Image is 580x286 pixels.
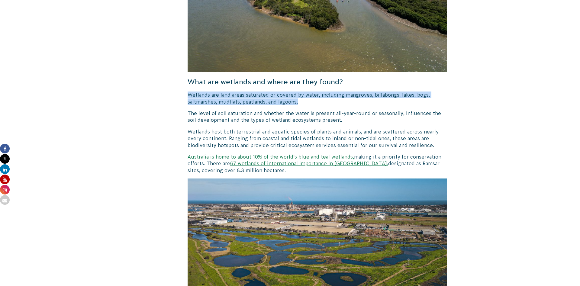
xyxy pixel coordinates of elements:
[188,154,354,159] a: Australia is home to about 10% of the world’s blue and teal wetlands,
[230,161,388,166] a: 67 wetlands of international importance in [GEOGRAPHIC_DATA],
[188,77,447,87] h4: What are wetlands and where are they found?
[188,128,447,149] p: Wetlands host both terrestrial and aquatic species of plants and animals, and are scattered acros...
[188,153,447,174] p: making it a priority for conservation efforts. There are designated as Ramsar sites, covering ove...
[188,110,447,124] p: The level of soil saturation and whether the water is present all-year-round or seasonally, influ...
[188,92,447,105] p: Wetlands are land areas saturated or covered by water, including mangroves, billabongs, lakes, bo...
